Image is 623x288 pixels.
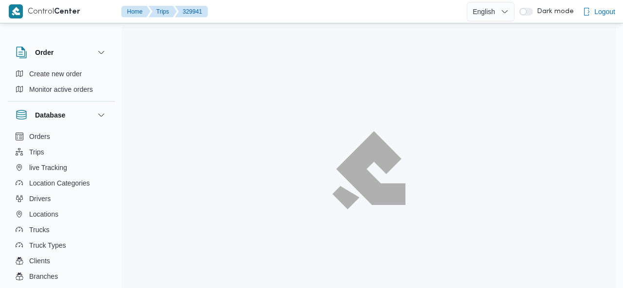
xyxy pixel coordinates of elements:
[12,175,111,191] button: Location Categories
[29,131,50,142] span: Orders
[29,239,66,251] span: Truck Types
[35,109,65,121] h3: Database
[12,129,111,144] button: Orders
[16,47,107,58] button: Order
[12,82,111,97] button: Monitor active orders
[121,6,150,17] button: Home
[12,237,111,253] button: Truck Types
[8,66,115,101] div: Order
[9,4,23,18] img: X8yXhbKr1z7QwAAAABJRU5ErkJggg==
[594,6,615,17] span: Logout
[29,177,90,189] span: Location Categories
[12,191,111,206] button: Drivers
[579,2,619,21] button: Logout
[29,146,44,158] span: Trips
[12,253,111,269] button: Clients
[29,193,51,204] span: Drivers
[12,222,111,237] button: Trucks
[148,6,177,17] button: Trips
[29,271,58,282] span: Branches
[175,6,208,17] button: 329941
[29,68,82,80] span: Create new order
[29,208,58,220] span: Locations
[35,47,54,58] h3: Order
[12,206,111,222] button: Locations
[533,8,574,16] span: Dark mode
[29,84,93,95] span: Monitor active orders
[29,224,49,236] span: Trucks
[29,162,67,173] span: live Tracking
[10,249,41,278] iframe: chat widget
[16,109,107,121] button: Database
[12,160,111,175] button: live Tracking
[12,66,111,82] button: Create new order
[54,8,80,16] b: Center
[12,144,111,160] button: Trips
[338,137,400,203] img: ILLA Logo
[12,269,111,284] button: Branches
